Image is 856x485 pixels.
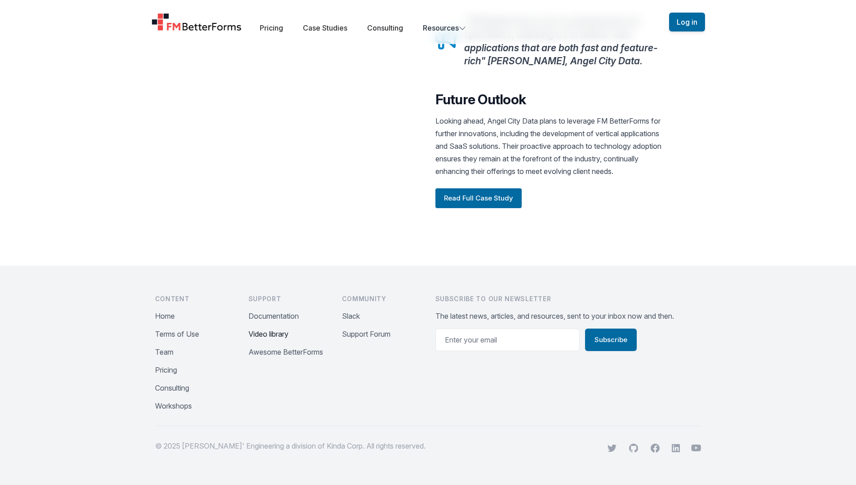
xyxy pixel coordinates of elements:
[155,311,175,321] button: Home
[151,13,242,31] a: Home
[155,400,192,411] button: Workshops
[435,91,665,107] h2: Future Outlook
[155,347,173,357] button: Team
[342,311,360,321] button: Slack
[342,294,421,303] h4: Community
[248,294,328,303] h4: Support
[669,13,705,31] button: Log in
[260,23,283,32] a: Pricing
[155,441,426,451] p: © 2025 [PERSON_NAME]' Engineering a division of Kinda Corp. All rights reserved.
[435,311,701,321] p: The latest news, articles, and resources, sent to your inbox now and then.
[423,22,466,33] button: Resources
[342,329,390,339] button: Support Forum
[367,23,403,32] a: Consulting
[155,383,189,393] button: Consulting
[303,23,347,32] a: Case Studies
[435,329,580,351] input: Email address
[435,294,701,303] h4: Subscribe to our newsletter
[141,11,716,33] nav: Global
[585,329,637,351] button: Subscribe
[155,329,199,339] button: Terms of Use
[435,115,665,178] p: Looking ahead, Angel City Data plans to leverage FM BetterForms for further innovations, includin...
[248,347,323,357] button: Awesome BetterForms
[155,294,234,303] h4: Content
[248,329,288,339] button: Video library
[671,444,680,453] svg: viewBox="0 0 24 24" aria-hidden="true">
[155,365,177,375] button: Pricing
[248,311,299,321] button: Documentation
[435,188,522,208] button: Read Full Case Study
